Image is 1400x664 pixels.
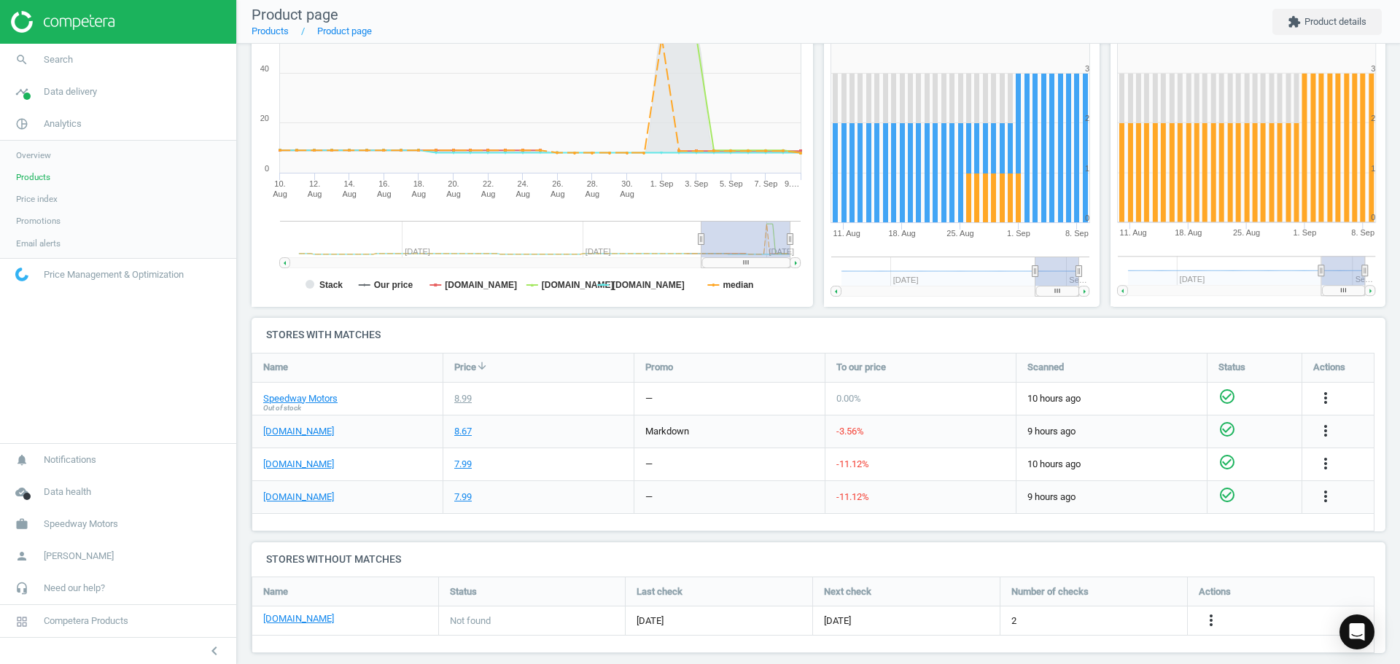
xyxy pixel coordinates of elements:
[263,458,334,471] a: [DOMAIN_NAME]
[650,179,674,188] tspan: 1. Sep
[551,190,565,198] tspan: Aug
[620,190,634,198] tspan: Aug
[44,550,114,563] span: [PERSON_NAME]
[1371,214,1375,222] text: 0
[587,179,598,188] tspan: 28.
[542,280,614,290] tspan: [DOMAIN_NAME]
[263,361,288,374] span: Name
[263,425,334,438] a: [DOMAIN_NAME]
[1202,612,1220,629] i: more_vert
[1027,425,1196,438] span: 9 hours ago
[8,542,36,570] i: person
[824,585,871,598] span: Next check
[1288,15,1301,28] i: extension
[44,268,184,281] span: Price Management & Optimization
[454,392,472,405] div: 8.99
[263,403,301,413] span: Out of stock
[1317,422,1334,440] i: more_vert
[685,179,708,188] tspan: 3. Sep
[1218,421,1236,438] i: check_circle_outline
[836,491,869,502] span: -11.12 %
[645,392,653,405] div: —
[1233,229,1260,238] tspan: 25. Aug
[44,582,105,595] span: Need our help?
[637,585,682,598] span: Last check
[1371,164,1375,173] text: 1
[1317,389,1334,407] i: more_vert
[586,190,600,198] tspan: Aug
[252,542,1385,577] h4: Stores without matches
[1218,453,1236,471] i: check_circle_outline
[342,190,357,198] tspan: Aug
[413,179,424,188] tspan: 18.
[265,164,269,173] text: 0
[448,179,459,188] tspan: 20.
[16,238,61,249] span: Email alerts
[374,280,413,290] tspan: Our price
[645,426,689,437] span: markdown
[319,280,343,290] tspan: Stack
[1011,585,1089,598] span: Number of checks
[344,179,355,188] tspan: 14.
[1317,389,1334,408] button: more_vert
[836,361,886,374] span: To our price
[44,85,97,98] span: Data delivery
[769,247,795,256] tspan: [DATE]
[454,491,472,504] div: 7.99
[645,458,653,471] div: —
[260,114,269,122] text: 20
[1027,392,1196,405] span: 10 hours ago
[16,149,51,161] span: Overview
[273,190,287,198] tspan: Aug
[1218,388,1236,405] i: check_circle_outline
[263,612,334,625] a: [DOMAIN_NAME]
[8,510,36,538] i: work
[377,190,392,198] tspan: Aug
[274,179,285,188] tspan: 10.
[723,280,753,290] tspan: median
[1085,164,1089,173] text: 1
[446,190,461,198] tspan: Aug
[44,485,91,499] span: Data health
[836,458,869,469] span: -11.12 %
[516,190,530,198] tspan: Aug
[1065,229,1089,238] tspan: 8. Sep
[252,6,338,23] span: Product page
[44,53,73,66] span: Search
[518,179,529,188] tspan: 24.
[1027,491,1196,504] span: 9 hours ago
[16,215,61,227] span: Promotions
[454,425,472,438] div: 8.67
[552,179,563,188] tspan: 26.
[1027,458,1196,471] span: 10 hours ago
[445,280,517,290] tspan: [DOMAIN_NAME]
[1007,229,1030,238] tspan: 1. Sep
[1199,585,1231,598] span: Actions
[1218,486,1236,504] i: check_circle_outline
[483,179,494,188] tspan: 22.
[645,361,673,374] span: Promo
[1027,361,1064,374] span: Scanned
[309,179,320,188] tspan: 12.
[1351,229,1374,238] tspan: 8. Sep
[612,280,685,290] tspan: [DOMAIN_NAME]
[8,46,36,74] i: search
[836,426,864,437] span: -3.56 %
[836,393,861,404] span: 0.00 %
[1011,614,1016,628] span: 2
[1317,455,1334,474] button: more_vert
[946,229,973,238] tspan: 25. Aug
[196,641,233,660] button: chevron_left
[263,491,334,504] a: [DOMAIN_NAME]
[16,171,50,183] span: Products
[833,229,860,238] tspan: 11. Aug
[1202,612,1220,630] button: more_vert
[454,361,476,374] span: Price
[206,642,223,660] i: chevron_left
[1069,276,1086,284] tspan: Se…
[1085,64,1089,73] text: 3
[1317,422,1334,441] button: more_vert
[16,193,58,205] span: Price index
[1317,455,1334,472] i: more_vert
[1313,361,1345,374] span: Actions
